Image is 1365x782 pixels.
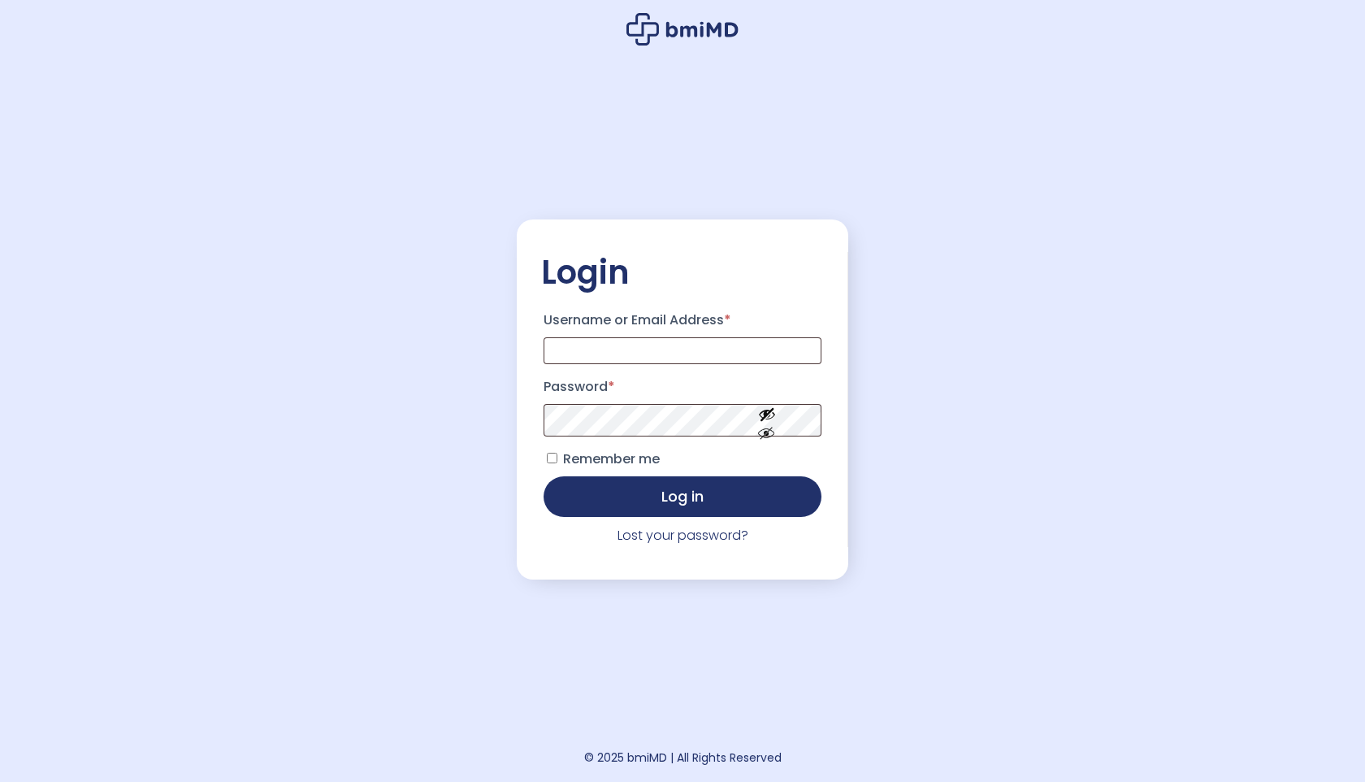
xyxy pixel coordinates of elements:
[544,476,822,517] button: Log in
[544,374,822,400] label: Password
[721,393,812,449] button: Show password
[563,450,660,468] span: Remember me
[544,307,822,333] label: Username or Email Address
[617,526,748,545] a: Lost your password?
[541,252,825,293] h2: Login
[547,453,557,463] input: Remember me
[584,746,782,769] div: © 2025 bmiMD | All Rights Reserved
